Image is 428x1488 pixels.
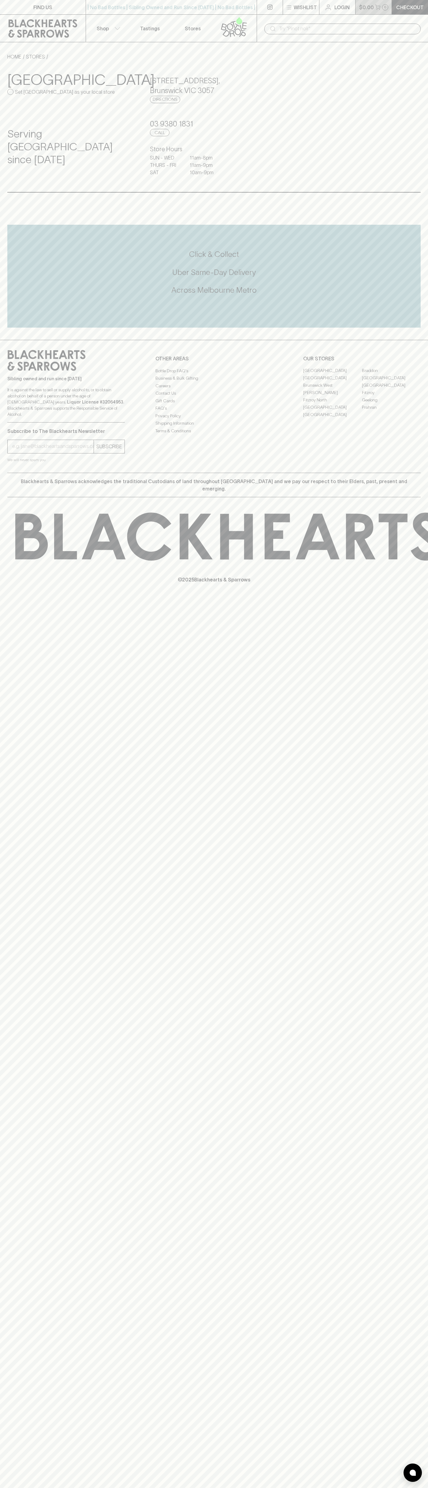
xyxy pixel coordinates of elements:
[362,367,421,374] a: Braddon
[303,404,362,411] a: [GEOGRAPHIC_DATA]
[279,24,416,34] input: Try "Pinot noir"
[7,128,135,166] h4: Serving [GEOGRAPHIC_DATA] since [DATE]
[67,400,123,404] strong: Liquor License #32064953
[294,4,317,11] p: Wishlist
[362,374,421,382] a: [GEOGRAPHIC_DATA]
[384,6,386,9] p: 0
[7,387,125,417] p: It is against the law to sell or supply alcohol to, or to obtain alcohol on behalf of a person un...
[96,443,122,450] p: SUBSCRIBE
[303,374,362,382] a: [GEOGRAPHIC_DATA]
[303,396,362,404] a: Fitzroy North
[362,404,421,411] a: Prahran
[190,154,220,161] p: 11am - 8pm
[359,4,374,11] p: $0.00
[410,1470,416,1476] img: bubble-icon
[334,4,350,11] p: Login
[7,71,135,88] h3: [GEOGRAPHIC_DATA]
[185,25,201,32] p: Stores
[155,412,273,419] a: Privacy Policy
[150,76,278,96] h5: [STREET_ADDRESS] , Brunswick VIC 3057
[86,15,129,42] button: Shop
[7,225,421,327] div: Call to action block
[155,420,273,427] a: Shipping Information
[396,4,424,11] p: Checkout
[155,382,273,389] a: Careers
[94,440,125,453] button: SUBSCRIBE
[7,249,421,259] h5: Click & Collect
[362,396,421,404] a: Geelong
[150,119,278,129] h5: 03 9380 1831
[12,442,94,451] input: e.g. jane@blackheartsandsparrows.com.au
[155,390,273,397] a: Contact Us
[190,169,220,176] p: 10am - 9pm
[7,267,421,277] h5: Uber Same-Day Delivery
[140,25,160,32] p: Tastings
[171,15,214,42] a: Stores
[362,389,421,396] a: Fitzroy
[150,169,181,176] p: SAT
[303,389,362,396] a: [PERSON_NAME]
[12,478,416,492] p: Blackhearts & Sparrows acknowledges the traditional Custodians of land throughout [GEOGRAPHIC_DAT...
[7,285,421,295] h5: Across Melbourne Metro
[303,355,421,362] p: OUR STORES
[155,397,273,404] a: Gift Cards
[15,88,115,96] p: Set [GEOGRAPHIC_DATA] as your local store
[150,144,278,154] h6: Store Hours
[7,54,21,59] a: HOME
[33,4,52,11] p: FIND US
[26,54,45,59] a: STORES
[97,25,109,32] p: Shop
[150,154,181,161] p: SUN - WED
[303,411,362,419] a: [GEOGRAPHIC_DATA]
[150,129,169,136] a: Call
[155,427,273,434] a: Terms & Conditions
[155,355,273,362] p: OTHER AREAS
[7,427,125,435] p: Subscribe to The Blackhearts Newsletter
[190,161,220,169] p: 11am - 9pm
[150,96,180,103] a: Directions
[155,367,273,374] a: Bottle Drop FAQ's
[7,376,125,382] p: Sibling owned and run since [DATE]
[150,161,181,169] p: THURS - FRI
[303,367,362,374] a: [GEOGRAPHIC_DATA]
[7,457,125,463] p: We will never spam you
[362,382,421,389] a: [GEOGRAPHIC_DATA]
[128,15,171,42] a: Tastings
[155,405,273,412] a: FAQ's
[155,375,273,382] a: Business & Bulk Gifting
[303,382,362,389] a: Brunswick West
